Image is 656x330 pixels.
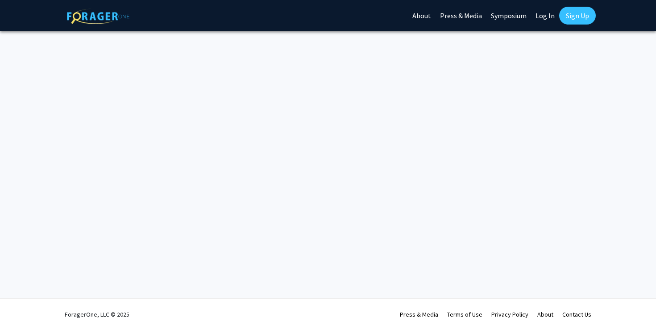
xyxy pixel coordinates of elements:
a: About [537,310,553,318]
a: Sign Up [559,7,596,25]
a: Press & Media [400,310,438,318]
a: Terms of Use [447,310,482,318]
a: Privacy Policy [491,310,528,318]
a: Contact Us [562,310,591,318]
div: ForagerOne, LLC © 2025 [65,299,129,330]
img: ForagerOne Logo [67,8,129,24]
